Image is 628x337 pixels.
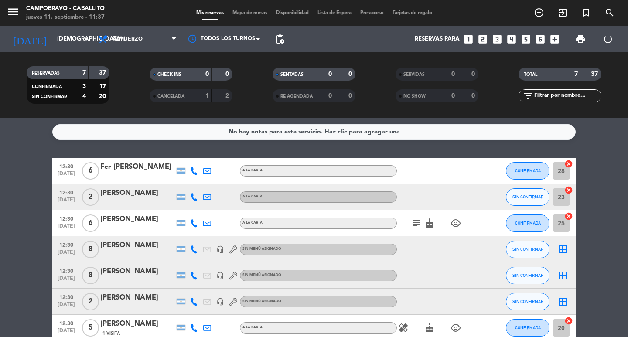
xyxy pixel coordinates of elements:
i: looks_one [463,34,474,45]
i: headset_mic [216,298,224,306]
i: child_care [451,323,461,333]
span: Almuerzo [113,36,143,42]
button: menu [7,5,20,21]
i: healing [398,323,409,333]
i: arrow_drop_down [81,34,92,44]
span: 12:30 [55,161,77,171]
i: filter_list [523,91,533,101]
i: add_box [549,34,560,45]
div: jueves 11. septiembre - 11:37 [26,13,105,22]
span: SIN CONFIRMAR [32,95,67,99]
div: LOG OUT [594,26,621,52]
strong: 7 [82,70,86,76]
i: search [604,7,615,18]
span: SIN CONFIRMAR [512,194,543,199]
span: CONFIRMADA [515,325,541,330]
div: [PERSON_NAME] [100,214,174,225]
span: Reservas para [415,36,460,43]
i: border_all [557,270,568,281]
input: Filtrar por nombre... [533,91,601,101]
span: SIN CONFIRMAR [512,273,543,278]
strong: 37 [591,71,600,77]
span: Mapa de mesas [228,10,272,15]
div: [PERSON_NAME] [100,187,174,199]
div: No hay notas para este servicio. Haz clic para agregar una [229,127,400,137]
span: 8 [82,267,99,284]
span: 5 [82,319,99,337]
button: SIN CONFIRMAR [506,293,549,310]
span: A LA CARTA [242,195,263,198]
strong: 2 [225,93,231,99]
span: SIN CONFIRMAR [512,299,543,304]
span: 8 [82,241,99,258]
strong: 0 [348,93,354,99]
i: looks_6 [535,34,546,45]
span: pending_actions [275,34,285,44]
span: 1 Visita [102,330,120,337]
i: turned_in_not [581,7,591,18]
span: 12:30 [55,187,77,197]
i: power_settings_new [603,34,613,44]
i: cancel [564,212,573,221]
i: [DATE] [7,30,53,49]
div: [PERSON_NAME] [100,318,174,330]
span: CONFIRMADA [32,85,62,89]
span: Pre-acceso [356,10,388,15]
span: [DATE] [55,276,77,286]
span: 6 [82,214,99,232]
span: Disponibilidad [272,10,313,15]
span: Tarjetas de regalo [388,10,437,15]
span: SIN CONFIRMAR [512,247,543,252]
strong: 0 [205,71,209,77]
i: subject [411,218,422,228]
span: A LA CARTA [242,221,263,225]
span: Lista de Espera [313,10,356,15]
i: add_circle_outline [534,7,544,18]
span: CANCELADA [157,94,184,99]
span: Sin menú asignado [242,273,281,277]
span: [DATE] [55,249,77,259]
i: child_care [451,218,461,228]
span: 12:30 [55,239,77,249]
strong: 0 [348,71,354,77]
span: CONFIRMADA [515,168,541,173]
span: SENTADAS [280,72,304,77]
strong: 17 [99,83,108,89]
i: menu [7,5,20,18]
span: A LA CARTA [242,169,263,172]
span: 2 [82,293,99,310]
span: CONFIRMADA [515,221,541,225]
i: cancel [564,317,573,325]
button: SIN CONFIRMAR [506,267,549,284]
span: SERVIDAS [403,72,425,77]
span: Sin menú asignado [242,247,281,251]
i: looks_two [477,34,488,45]
span: print [575,34,586,44]
i: cancel [564,186,573,194]
strong: 20 [99,93,108,99]
strong: 0 [471,93,477,99]
div: Campobravo - caballito [26,4,105,13]
strong: 0 [451,93,455,99]
span: NO SHOW [403,94,426,99]
span: RESERVADAS [32,71,60,75]
div: [PERSON_NAME] [100,266,174,277]
i: cake [424,218,435,228]
strong: 0 [328,71,332,77]
i: looks_5 [520,34,532,45]
span: [DATE] [55,197,77,207]
span: TOTAL [524,72,537,77]
i: looks_3 [491,34,503,45]
strong: 4 [82,93,86,99]
i: border_all [557,244,568,255]
span: CHECK INS [157,72,181,77]
strong: 3 [82,83,86,89]
span: RE AGENDADA [280,94,313,99]
i: cancel [564,160,573,168]
strong: 0 [328,93,332,99]
button: SIN CONFIRMAR [506,188,549,206]
strong: 1 [205,93,209,99]
span: Mis reservas [192,10,228,15]
strong: 0 [471,71,477,77]
span: 2 [82,188,99,206]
